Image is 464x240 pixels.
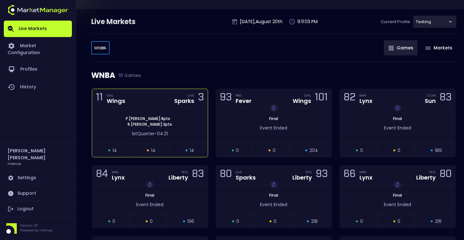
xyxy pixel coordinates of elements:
[96,169,108,181] div: 84
[429,169,436,174] div: NYL
[397,147,400,154] span: 0
[292,175,312,180] div: Liberty
[107,93,125,98] div: DAL
[260,125,287,131] span: Event Ended
[440,92,452,104] div: 83
[112,218,115,225] span: 0
[20,228,52,233] p: Powered by nVenue
[4,78,72,96] a: History
[126,122,174,127] span: R . [PERSON_NAME] : 3 pts
[416,175,436,180] div: Liberty
[240,18,283,25] p: [DATE] , August 20 th
[397,218,400,225] span: 0
[395,182,400,187] img: replayImg
[147,182,152,187] img: replayImg
[157,130,168,137] span: 04:21
[174,98,194,104] div: Sparks
[4,21,72,37] a: Live Markets
[359,175,372,180] div: Lynx
[168,175,188,180] div: Liberty
[236,169,256,174] div: LAS
[359,98,372,104] div: Lynx
[236,93,251,98] div: IND
[236,175,256,180] div: Sparks
[293,98,311,104] div: Wings
[112,169,125,174] div: MIN
[304,93,311,98] div: DAL
[112,147,117,154] span: 14
[236,98,251,104] div: Fever
[192,169,204,181] div: 83
[91,41,110,54] div: testing
[188,93,194,98] div: LAS
[389,46,394,51] img: gameIcon
[297,18,318,25] p: 9:11:03 PM
[151,147,156,154] span: 14
[344,169,356,181] div: 66
[150,218,153,225] span: 0
[384,125,411,131] span: Event Ended
[96,92,103,104] div: 11
[4,170,72,186] a: Settings
[267,193,280,198] span: Final
[309,147,318,154] span: 204
[344,92,356,104] div: 82
[391,193,404,198] span: Final
[8,147,68,161] h2: [PERSON_NAME] [PERSON_NAME]
[359,93,372,98] div: MIN
[4,37,72,60] a: Market Configuration
[236,218,239,225] span: 0
[143,193,156,198] span: Final
[271,182,276,187] img: replayImg
[155,130,157,137] span: -
[190,147,194,154] span: 14
[413,16,456,28] div: testing
[306,169,312,174] div: NYL
[425,98,436,104] div: Sun
[8,161,21,166] h3: nVenue
[427,93,436,98] div: CON
[187,218,194,225] span: 196
[273,147,276,154] span: 0
[115,73,141,78] span: 10 Games
[4,60,72,78] a: Profiles
[311,218,318,225] span: 218
[359,169,372,174] div: MIN
[4,201,72,217] a: Logout
[421,40,456,55] button: Markets
[4,223,72,234] div: Version 1.31Powered by nVenue
[384,201,411,208] span: Event Ended
[91,17,168,27] div: Live Markets
[8,5,68,15] img: logo
[182,169,188,174] div: NYL
[220,92,232,104] div: 93
[435,218,442,225] span: 216
[236,147,239,154] span: 0
[274,218,276,225] span: 0
[440,169,452,181] div: 80
[267,116,280,121] span: Final
[91,62,456,89] div: WNBA
[435,147,442,154] span: 189
[20,223,52,228] p: Version 1.31
[136,201,163,208] span: Event Ended
[425,47,431,50] img: gameIcon
[384,40,417,55] button: Games
[107,98,125,104] div: Wings
[124,116,172,122] span: P . [PERSON_NAME] : 8 pts
[132,130,155,137] span: 1st Quarter
[271,105,276,111] img: replayImg
[360,147,363,154] span: 0
[260,201,287,208] span: Event Ended
[360,218,363,225] span: 0
[112,175,125,180] div: Lynx
[198,92,204,104] div: 3
[220,169,232,181] div: 80
[381,19,410,25] p: Current Profile
[316,169,328,181] div: 93
[391,116,404,121] span: Final
[395,105,400,111] img: replayImg
[4,186,72,201] a: Support
[315,92,328,104] div: 101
